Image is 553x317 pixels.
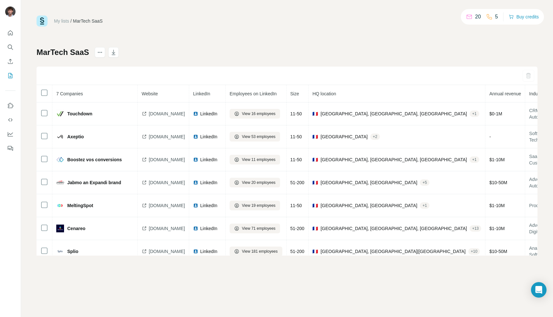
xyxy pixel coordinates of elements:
[37,16,48,26] img: Surfe Logo
[242,111,276,117] span: View 16 employees
[230,109,280,119] button: View 16 employees
[495,13,498,21] p: 5
[489,226,504,231] span: $ 1-10M
[242,203,276,208] span: View 19 employees
[312,248,318,255] span: 🇫🇷
[5,6,16,17] img: Avatar
[5,27,16,39] button: Quick start
[242,157,276,163] span: View 11 employees
[56,202,64,209] img: company-logo
[470,226,481,231] div: + 13
[67,248,78,255] span: Splio
[242,134,276,140] span: View 53 employees
[142,91,158,96] span: Website
[193,157,198,162] img: LinkedIn logo
[489,111,502,116] span: $ 0-1M
[56,133,64,141] img: company-logo
[56,225,64,232] img: company-logo
[56,110,64,118] img: company-logo
[312,179,318,186] span: 🇫🇷
[230,201,280,210] button: View 19 employees
[200,133,217,140] span: LinkedIn
[242,226,276,231] span: View 71 employees
[67,133,84,140] span: Axeptio
[56,156,64,164] img: company-logo
[312,111,318,117] span: 🇫🇷
[489,134,491,139] span: -
[312,202,318,209] span: 🇫🇷
[149,179,185,186] span: [DOMAIN_NAME]
[193,180,198,185] img: LinkedIn logo
[149,156,185,163] span: [DOMAIN_NAME]
[54,18,69,24] a: My lists
[149,225,185,232] span: [DOMAIN_NAME]
[56,248,64,255] img: company-logo
[5,70,16,81] button: My lists
[230,178,280,187] button: View 20 employees
[320,248,466,255] span: [GEOGRAPHIC_DATA], [GEOGRAPHIC_DATA]|[GEOGRAPHIC_DATA]
[149,111,185,117] span: [DOMAIN_NAME]
[200,225,217,232] span: LinkedIn
[489,91,521,96] span: Annual revenue
[193,134,198,139] img: LinkedIn logo
[149,248,185,255] span: [DOMAIN_NAME]
[5,100,16,111] button: Use Surfe on LinkedIn
[149,133,185,140] span: [DOMAIN_NAME]
[70,18,72,24] li: /
[193,226,198,231] img: LinkedIn logo
[312,133,318,140] span: 🇫🇷
[37,47,89,58] h1: MarTech SaaS
[200,156,217,163] span: LinkedIn
[320,111,467,117] span: [GEOGRAPHIC_DATA], [GEOGRAPHIC_DATA], [GEOGRAPHIC_DATA]
[489,249,507,254] span: $ 10-50M
[149,202,185,209] span: [DOMAIN_NAME]
[290,111,302,116] span: 11-50
[468,248,480,254] div: + 10
[200,179,217,186] span: LinkedIn
[320,133,368,140] span: [GEOGRAPHIC_DATA]
[489,157,504,162] span: $ 1-10M
[509,12,539,21] button: Buy credits
[67,179,121,186] span: Jabmo an Expandi brand
[529,91,545,96] span: Industry
[67,225,85,232] span: Cenareo
[320,179,417,186] span: [GEOGRAPHIC_DATA], [GEOGRAPHIC_DATA]
[95,47,105,58] button: actions
[531,282,547,298] div: Open Intercom Messenger
[200,111,217,117] span: LinkedIn
[193,249,198,254] img: LinkedIn logo
[312,225,318,232] span: 🇫🇷
[320,202,417,209] span: [GEOGRAPHIC_DATA], [GEOGRAPHIC_DATA]
[242,180,276,185] span: View 20 employees
[320,225,467,232] span: [GEOGRAPHIC_DATA], [GEOGRAPHIC_DATA], [GEOGRAPHIC_DATA]
[470,111,479,117] div: + 1
[200,202,217,209] span: LinkedIn
[230,224,280,233] button: View 71 employees
[470,157,479,163] div: + 1
[5,56,16,67] button: Enrich CSV
[5,114,16,126] button: Use Surfe API
[489,203,504,208] span: $ 1-10M
[290,91,299,96] span: Size
[73,18,103,24] div: MarTech SaaS
[475,13,481,21] p: 20
[230,155,280,164] button: View 11 employees
[320,156,467,163] span: [GEOGRAPHIC_DATA], [GEOGRAPHIC_DATA], [GEOGRAPHIC_DATA]
[230,247,282,256] button: View 181 employees
[67,202,93,209] span: MeltingSpot
[290,203,302,208] span: 11-50
[5,128,16,140] button: Dashboard
[420,180,429,185] div: + 5
[312,156,318,163] span: 🇫🇷
[290,249,305,254] span: 51-200
[370,134,380,140] div: + 2
[5,143,16,154] button: Feedback
[200,248,217,255] span: LinkedIn
[230,132,280,142] button: View 53 employees
[193,111,198,116] img: LinkedIn logo
[56,181,64,185] img: company-logo
[193,203,198,208] img: LinkedIn logo
[67,111,92,117] span: Touchdown
[290,157,302,162] span: 11-50
[312,91,336,96] span: HQ location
